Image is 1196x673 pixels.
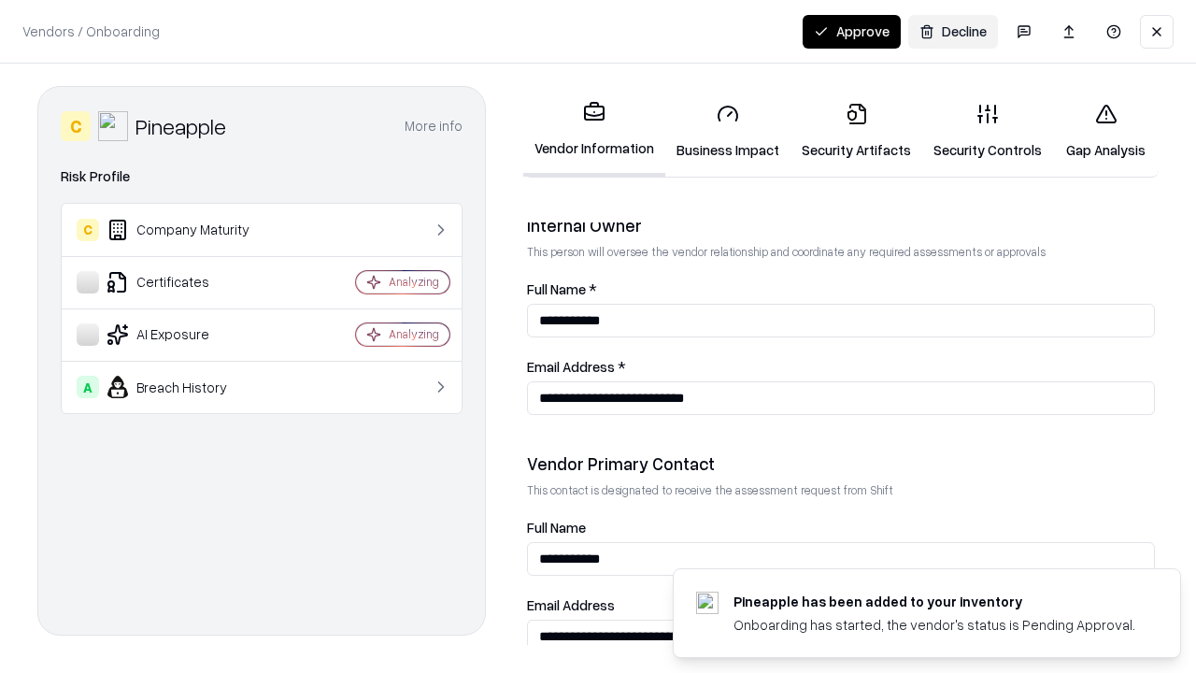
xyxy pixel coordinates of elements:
[77,376,300,398] div: Breach History
[98,111,128,141] img: Pineapple
[527,598,1155,612] label: Email Address
[22,21,160,41] p: Vendors / Onboarding
[665,88,790,175] a: Business Impact
[733,615,1135,635] div: Onboarding has started, the vendor's status is Pending Approval.
[389,274,439,290] div: Analyzing
[790,88,922,175] a: Security Artifacts
[908,15,998,49] button: Decline
[77,271,300,294] div: Certificates
[135,111,226,141] div: Pineapple
[696,592,719,614] img: pineappleenergy.com
[527,244,1155,260] p: This person will oversee the vendor relationship and coordinate any required assessments or appro...
[527,452,1155,475] div: Vendor Primary Contact
[527,282,1155,296] label: Full Name *
[61,165,463,188] div: Risk Profile
[77,219,300,241] div: Company Maturity
[922,88,1053,175] a: Security Controls
[733,592,1135,611] div: Pineapple has been added to your inventory
[527,360,1155,374] label: Email Address *
[389,326,439,342] div: Analyzing
[527,214,1155,236] div: Internal Owner
[523,86,665,177] a: Vendor Information
[77,376,99,398] div: A
[527,482,1155,498] p: This contact is designated to receive the assessment request from Shift
[405,109,463,143] button: More info
[527,521,1155,535] label: Full Name
[803,15,901,49] button: Approve
[61,111,91,141] div: C
[1053,88,1159,175] a: Gap Analysis
[77,219,99,241] div: C
[77,323,300,346] div: AI Exposure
